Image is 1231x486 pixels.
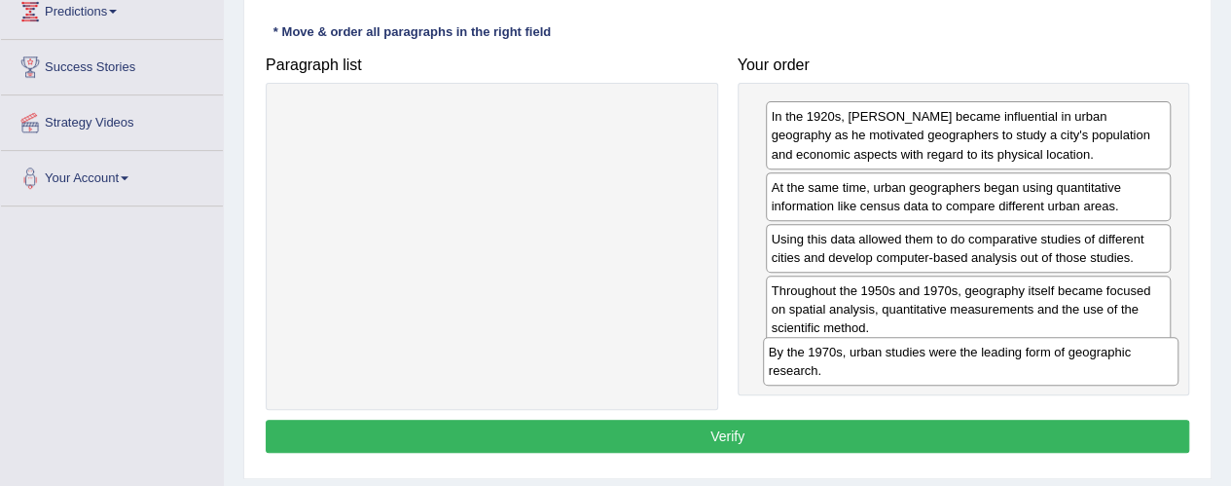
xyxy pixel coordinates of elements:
h4: Paragraph list [266,56,718,74]
div: Throughout the 1950s and 1970s, geography itself became focused on spatial analysis, quantitative... [766,276,1172,343]
div: In the 1920s, [PERSON_NAME] became influential in urban geography as he motivated geographers to ... [766,101,1172,168]
div: * Move & order all paragraphs in the right field [266,22,559,41]
a: Your Account [1,151,223,200]
div: Using this data allowed them to do comparative studies of different cities and develop computer-b... [766,224,1172,273]
div: At the same time, urban geographers began using quantitative information like census data to comp... [766,172,1172,221]
button: Verify [266,420,1189,453]
h4: Your order [738,56,1190,74]
div: By the 1970s, urban studies were the leading form of geographic research. [763,337,1178,386]
a: Success Stories [1,40,223,89]
a: Strategy Videos [1,95,223,144]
